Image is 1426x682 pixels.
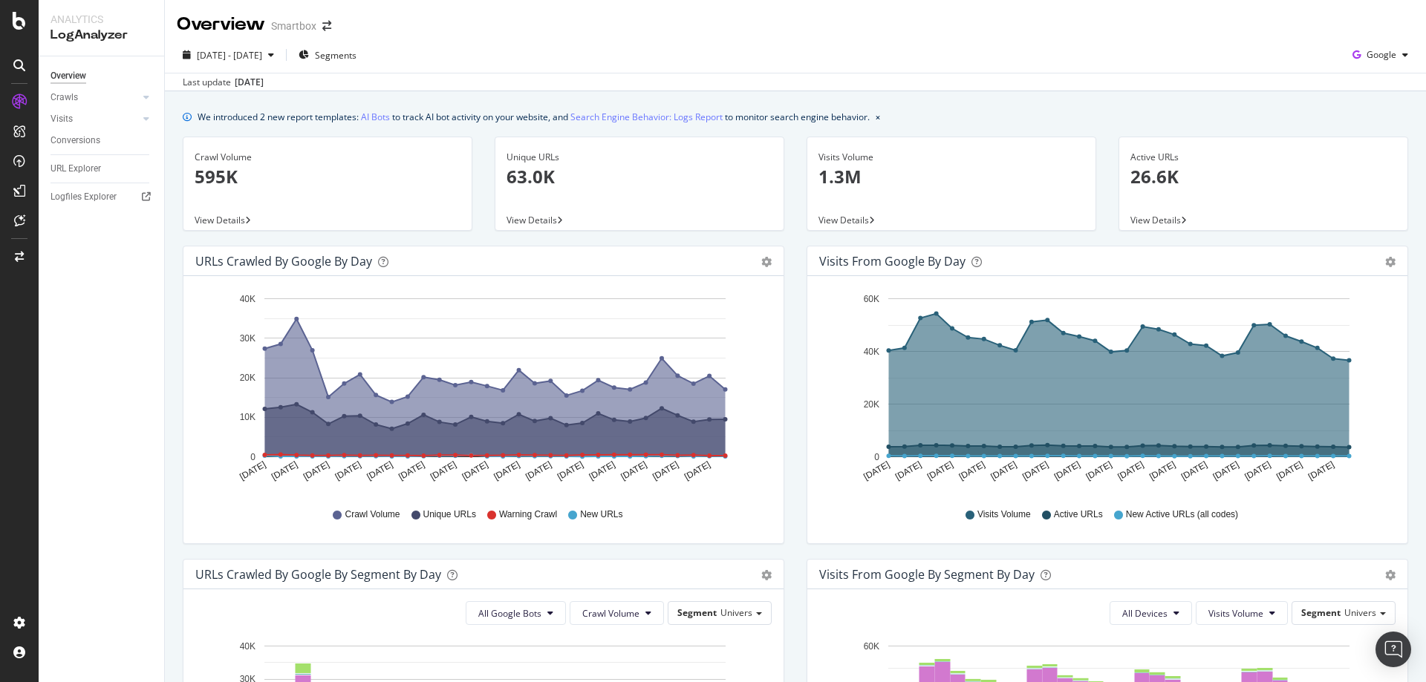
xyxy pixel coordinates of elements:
span: Google [1367,48,1396,61]
span: Visits Volume [1208,607,1263,620]
div: Analytics [51,12,152,27]
div: Visits Volume [818,151,1084,164]
div: Crawl Volume [195,151,460,164]
span: New Active URLs (all codes) [1126,508,1238,521]
span: Crawl Volume [345,508,400,521]
button: [DATE] - [DATE] [177,43,280,67]
text: [DATE] [333,459,363,482]
div: Overview [177,12,265,37]
button: All Devices [1110,601,1192,625]
text: [DATE] [302,459,331,482]
a: AI Bots [361,109,390,125]
a: URL Explorer [51,161,154,177]
p: 595K [195,164,460,189]
div: gear [761,570,772,580]
span: View Details [818,214,869,226]
div: Active URLs [1130,151,1396,164]
span: View Details [507,214,557,226]
div: Unique URLs [507,151,772,164]
span: View Details [195,214,245,226]
text: 20K [240,373,255,383]
text: [DATE] [862,459,891,482]
span: Visits Volume [977,508,1031,521]
text: [DATE] [989,459,1018,482]
div: Crawls [51,90,78,105]
text: [DATE] [587,459,617,482]
div: Last update [183,76,264,89]
div: gear [1385,570,1396,580]
svg: A chart. [819,288,1396,494]
div: arrow-right-arrow-left [322,21,331,31]
svg: A chart. [195,288,772,494]
text: 0 [250,452,255,462]
text: [DATE] [619,459,648,482]
text: [DATE] [1274,459,1304,482]
span: All Google Bots [478,607,541,620]
span: Active URLs [1054,508,1103,521]
button: Visits Volume [1196,601,1288,625]
text: [DATE] [429,459,458,482]
a: Logfiles Explorer [51,189,154,205]
button: Google [1347,43,1414,67]
text: 40K [240,294,255,304]
text: [DATE] [524,459,553,482]
span: Unique URLs [423,508,476,521]
text: 40K [864,347,879,357]
text: [DATE] [651,459,680,482]
text: 0 [874,452,879,462]
text: [DATE] [460,459,490,482]
span: [DATE] - [DATE] [197,49,262,62]
span: Crawl Volume [582,607,639,620]
div: Overview [51,68,86,84]
text: [DATE] [1052,459,1082,482]
p: 1.3M [818,164,1084,189]
span: All Devices [1122,607,1168,620]
div: info banner [183,109,1408,125]
p: 63.0K [507,164,772,189]
text: [DATE] [1020,459,1050,482]
span: Segment [677,606,717,619]
text: [DATE] [1306,459,1336,482]
text: 60K [864,641,879,652]
a: Crawls [51,90,139,105]
div: We introduced 2 new report templates: to track AI bot activity on your website, and to monitor se... [198,109,870,125]
div: Visits from Google by day [819,254,966,269]
div: Open Intercom Messenger [1375,632,1411,667]
span: Segments [315,49,356,62]
text: [DATE] [1211,459,1241,482]
div: Logfiles Explorer [51,189,117,205]
a: Search Engine Behavior: Logs Report [570,109,723,125]
div: Smartbox [271,19,316,33]
text: 40K [240,641,255,652]
text: [DATE] [238,459,267,482]
text: 20K [864,399,879,410]
div: gear [1385,257,1396,267]
text: [DATE] [270,459,299,482]
span: Warning Crawl [499,508,557,521]
text: [DATE] [1243,459,1272,482]
text: [DATE] [925,459,955,482]
text: [DATE] [397,459,426,482]
button: Segments [293,43,362,67]
text: 10K [240,413,255,423]
text: [DATE] [957,459,987,482]
text: [DATE] [683,459,712,482]
div: URLs Crawled by Google by day [195,254,372,269]
text: 60K [864,294,879,304]
div: gear [761,257,772,267]
text: [DATE] [556,459,585,482]
text: [DATE] [893,459,923,482]
div: Visits from Google By Segment By Day [819,567,1035,582]
div: URL Explorer [51,161,101,177]
button: All Google Bots [466,601,566,625]
text: [DATE] [1116,459,1145,482]
a: Overview [51,68,154,84]
text: [DATE] [492,459,521,482]
text: [DATE] [1084,459,1114,482]
text: [DATE] [365,459,394,482]
button: close banner [872,106,884,128]
div: [DATE] [235,76,264,89]
div: URLs Crawled by Google By Segment By Day [195,567,441,582]
span: New URLs [580,508,622,521]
